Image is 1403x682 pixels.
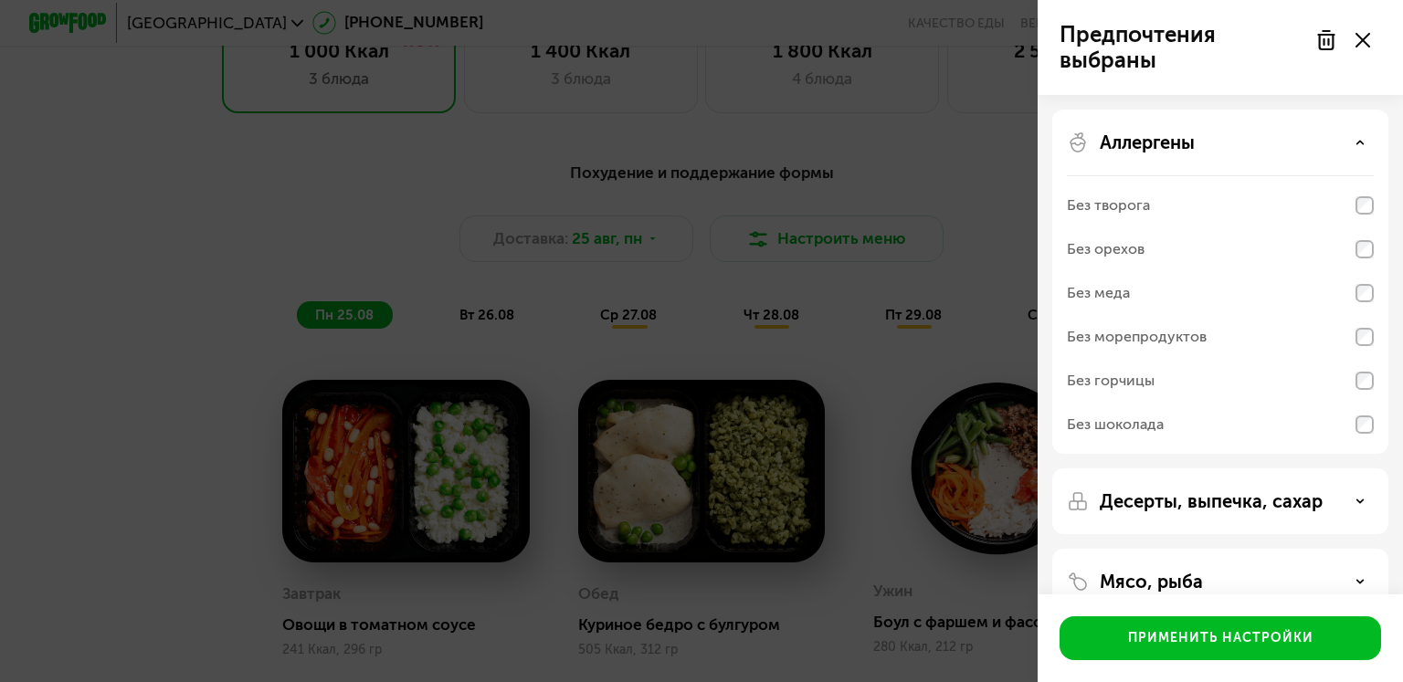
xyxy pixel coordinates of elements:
[1100,131,1195,153] p: Аллергены
[1067,194,1150,216] div: Без творога
[1067,370,1155,392] div: Без горчицы
[1067,414,1164,435] div: Без шоколада
[1100,490,1323,512] p: Десерты, выпечка, сахар
[1067,326,1207,348] div: Без морепродуктов
[1067,238,1145,260] div: Без орехов
[1100,571,1203,593] p: Мясо, рыба
[1060,616,1381,660] button: Применить настройки
[1128,629,1313,647] div: Применить настройки
[1060,22,1304,73] p: Предпочтения выбраны
[1067,282,1130,304] div: Без меда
